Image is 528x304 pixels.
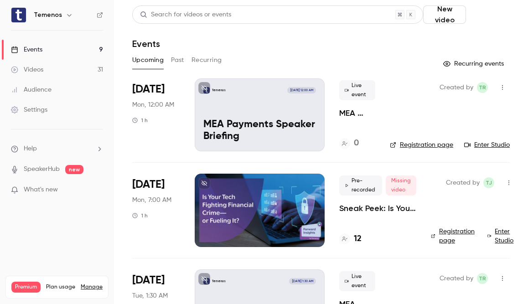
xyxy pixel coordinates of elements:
div: Sep 22 Mon, 9:00 AM (Africa/Johannesburg) [132,78,180,151]
button: Upcoming [132,53,164,67]
button: Recurring [192,53,222,67]
span: Mon, 7:00 AM [132,196,171,205]
a: SpeakerHub [24,165,60,174]
div: Videos [11,65,43,74]
span: Tim Johnsons [483,177,494,188]
span: TR [479,273,486,284]
button: Past [171,53,184,67]
p: Temenos [212,88,226,93]
button: Schedule [470,5,510,24]
a: 0 [339,137,359,149]
span: Mon, 12:00 AM [132,100,174,109]
li: help-dropdown-opener [11,144,103,154]
span: [DATE] 1:30 AM [289,278,316,284]
span: Missing video [386,175,416,196]
a: 12 [339,233,362,245]
a: Manage [81,283,103,291]
span: Terniell Ramlah [477,82,488,93]
a: Sneak Peek: Is Your Tech Fighting Financial Crime—or Fueling It? [339,203,416,214]
a: Enter Studio [464,140,510,149]
span: new [65,165,83,174]
span: Terniell Ramlah [477,273,488,284]
div: Search for videos or events [140,10,231,20]
span: Live event [339,271,375,291]
div: Settings [11,105,47,114]
div: Sep 22 Mon, 8:00 AM (America/Denver) [132,174,180,247]
div: 1 h [132,117,148,124]
span: Created by [440,82,473,93]
span: Tue, 1:30 AM [132,291,168,300]
div: Audience [11,85,52,94]
a: Registration page [431,227,476,245]
span: Plan usage [46,283,75,291]
p: Temenos [212,279,226,283]
h4: 12 [354,233,362,245]
span: Premium [11,282,41,293]
a: Enter Studio [487,227,516,245]
span: TR [479,82,486,93]
h1: Events [132,38,160,49]
span: Pre-recorded [339,175,382,196]
span: TJ [486,177,492,188]
span: [DATE] [132,273,165,288]
span: Help [24,144,37,154]
span: What's new [24,185,58,195]
div: 1 h [132,212,148,219]
a: MEA Payments Speaker Briefing Temenos[DATE] 12:00 AMMEA Payments Speaker Briefing [195,78,325,151]
span: Created by [446,177,480,188]
a: Registration page [390,140,453,149]
button: New video [423,5,466,24]
iframe: Noticeable Trigger [92,186,103,194]
span: Live event [339,80,375,100]
a: MEA Payments Speaker Briefing [339,108,375,119]
h6: Temenos [34,10,62,20]
img: Temenos [11,8,26,22]
div: Events [11,45,42,54]
h4: 0 [354,137,359,149]
span: [DATE] [132,177,165,192]
span: [DATE] 12:00 AM [287,87,316,93]
button: Recurring events [439,57,510,71]
p: MEA Payments Speaker Briefing [203,119,316,143]
span: [DATE] [132,82,165,97]
span: Created by [440,273,473,284]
